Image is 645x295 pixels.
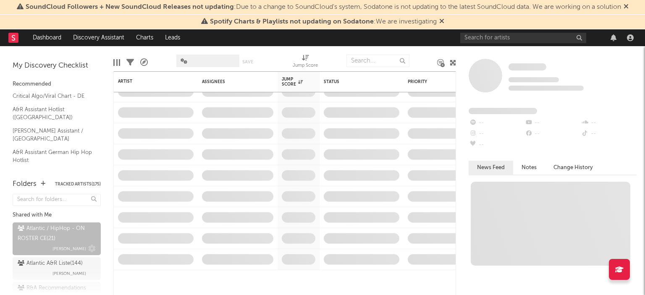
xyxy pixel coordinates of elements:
[282,77,303,87] div: Jump Score
[469,161,513,175] button: News Feed
[159,29,186,46] a: Leads
[13,210,101,220] div: Shared with Me
[140,50,148,75] div: A&R Pipeline
[509,77,559,82] span: Tracking Since: [DATE]
[210,18,374,25] span: Spotify Charts & Playlists not updating on Sodatone
[13,179,37,189] div: Folders
[130,29,159,46] a: Charts
[293,50,318,75] div: Jump Score
[13,91,92,101] a: Critical Algo/Viral Chart - DE
[13,257,101,280] a: Atlantic A&R Liste(144)[PERSON_NAME]
[118,79,181,84] div: Artist
[524,128,580,139] div: --
[126,50,134,75] div: Filters
[469,139,524,150] div: --
[13,105,92,122] a: A&R Assistant Hotlist ([GEOGRAPHIC_DATA])
[509,86,584,91] span: 0 fans last week
[242,60,253,64] button: Save
[524,117,580,128] div: --
[210,18,437,25] span: : We are investigating
[55,182,101,186] button: Tracked Artists(175)
[13,79,101,89] div: Recommended
[18,224,94,244] div: Atlantic / HipHop - ON ROSTER CE ( 21 )
[346,55,409,67] input: Search...
[624,4,629,10] span: Dismiss
[13,148,92,165] a: A&R Assistant German Hip Hop Hotlist
[509,63,546,71] a: Some Artist
[13,222,101,255] a: Atlantic / HipHop - ON ROSTER CE(21)[PERSON_NAME]
[545,161,601,175] button: Change History
[469,128,524,139] div: --
[67,29,130,46] a: Discovery Assistant
[13,126,92,144] a: [PERSON_NAME] Assistant / [GEOGRAPHIC_DATA]
[324,79,378,84] div: Status
[52,244,86,254] span: [PERSON_NAME]
[408,79,441,84] div: Priority
[460,33,586,43] input: Search for artists
[13,194,101,206] input: Search for folders...
[113,50,120,75] div: Edit Columns
[439,18,444,25] span: Dismiss
[26,4,234,10] span: SoundCloud Followers + New SoundCloud Releases not updating
[26,4,621,10] span: : Due to a change to SoundCloud's system, Sodatone is not updating to the latest SoundCloud data....
[202,79,261,84] div: Assignees
[52,269,86,279] span: [PERSON_NAME]
[469,108,537,114] span: Fans Added by Platform
[18,258,83,269] div: Atlantic A&R Liste ( 144 )
[581,128,637,139] div: --
[13,61,101,71] div: My Discovery Checklist
[581,117,637,128] div: --
[469,117,524,128] div: --
[27,29,67,46] a: Dashboard
[293,61,318,71] div: Jump Score
[513,161,545,175] button: Notes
